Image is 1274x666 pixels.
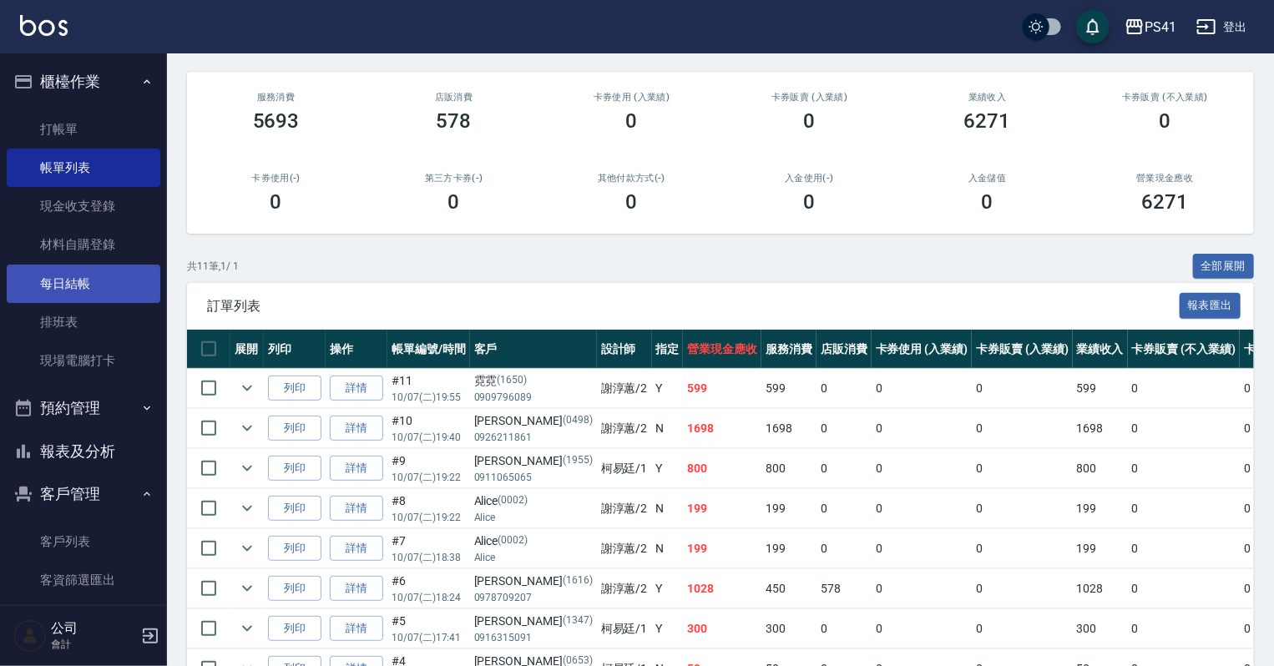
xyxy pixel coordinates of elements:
[7,386,160,430] button: 預約管理
[563,452,593,470] p: (1955)
[330,496,383,522] a: 詳情
[264,330,326,369] th: 列印
[268,496,321,522] button: 列印
[474,452,593,470] div: [PERSON_NAME]
[392,390,466,405] p: 10/07 (二) 19:55
[1073,529,1128,568] td: 199
[51,637,136,652] p: 會計
[652,489,684,528] td: N
[330,456,383,482] a: 詳情
[761,489,816,528] td: 199
[652,409,684,448] td: N
[1073,609,1128,648] td: 300
[235,376,260,401] button: expand row
[268,376,321,401] button: 列印
[330,536,383,562] a: 詳情
[816,529,872,568] td: 0
[20,15,68,36] img: Logo
[235,616,260,641] button: expand row
[761,529,816,568] td: 199
[474,470,593,485] p: 0911065065
[652,369,684,408] td: Y
[972,409,1073,448] td: 0
[230,330,264,369] th: 展開
[474,573,593,590] div: [PERSON_NAME]
[761,569,816,608] td: 450
[804,190,816,214] h3: 0
[741,173,878,184] h2: 入金使用(-)
[448,190,460,214] h3: 0
[652,529,684,568] td: N
[474,372,593,390] div: 霓霓
[597,369,652,408] td: 謝淳蕙 /2
[268,616,321,642] button: 列印
[385,92,523,103] h2: 店販消費
[326,330,387,369] th: 操作
[470,330,597,369] th: 客戶
[563,613,593,630] p: (1347)
[1096,92,1234,103] h2: 卡券販賣 (不入業績)
[597,569,652,608] td: 謝淳蕙 /2
[437,109,472,133] h3: 578
[761,609,816,648] td: 300
[7,472,160,516] button: 客戶管理
[1128,330,1240,369] th: 卡券販賣 (不入業績)
[982,190,993,214] h3: 0
[7,149,160,187] a: 帳單列表
[7,430,160,473] button: 報表及分析
[474,532,593,550] div: Alice
[1128,609,1240,648] td: 0
[683,369,761,408] td: 599
[972,449,1073,488] td: 0
[972,569,1073,608] td: 0
[652,330,684,369] th: 指定
[187,259,239,274] p: 共 11 筆, 1 / 1
[1128,529,1240,568] td: 0
[474,510,593,525] p: Alice
[235,576,260,601] button: expand row
[7,561,160,599] a: 客資篩選匯出
[872,529,973,568] td: 0
[652,569,684,608] td: Y
[872,489,973,528] td: 0
[872,409,973,448] td: 0
[7,225,160,264] a: 材料自購登錄
[972,489,1073,528] td: 0
[235,456,260,481] button: expand row
[392,430,466,445] p: 10/07 (二) 19:40
[741,92,878,103] h2: 卡券販賣 (入業績)
[392,470,466,485] p: 10/07 (二) 19:22
[761,369,816,408] td: 599
[7,187,160,225] a: 現金收支登錄
[7,110,160,149] a: 打帳單
[1142,190,1189,214] h3: 6271
[683,449,761,488] td: 800
[816,409,872,448] td: 0
[392,550,466,565] p: 10/07 (二) 18:38
[270,190,282,214] h3: 0
[7,599,160,638] a: 卡券管理
[392,590,466,605] p: 10/07 (二) 18:24
[387,569,470,608] td: #6
[683,569,761,608] td: 1028
[235,416,260,441] button: expand row
[816,449,872,488] td: 0
[1073,569,1128,608] td: 1028
[683,529,761,568] td: 199
[387,529,470,568] td: #7
[387,330,470,369] th: 帳單編號/時間
[597,330,652,369] th: 設計師
[761,409,816,448] td: 1698
[387,369,470,408] td: #11
[1073,489,1128,528] td: 199
[652,449,684,488] td: Y
[51,620,136,637] h5: 公司
[918,173,1056,184] h2: 入金儲值
[387,409,470,448] td: #10
[235,496,260,521] button: expand row
[474,590,593,605] p: 0978709207
[972,609,1073,648] td: 0
[7,60,160,103] button: 櫃檯作業
[1073,449,1128,488] td: 800
[597,489,652,528] td: 謝淳蕙 /2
